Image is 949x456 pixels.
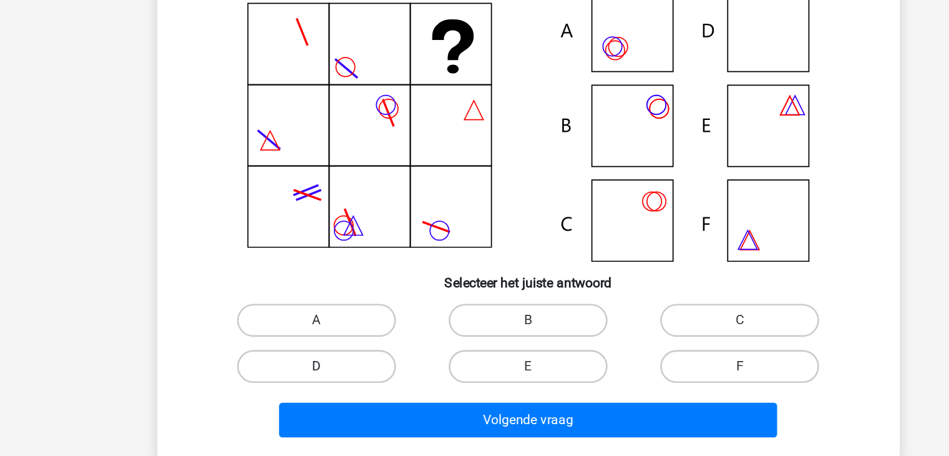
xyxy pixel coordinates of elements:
div: 27:09 [704,15,751,46]
label: F [575,330,695,355]
label: E [414,330,535,355]
label: D [254,330,374,355]
label: C [575,295,695,320]
h6: Selecteer het juiste antwoord [213,264,736,285]
p: Welk figuur moet het vraagteken vervangen? [213,10,689,47]
label: B [414,295,535,320]
label: A [254,295,374,320]
button: Volgende vraag [286,370,663,397]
